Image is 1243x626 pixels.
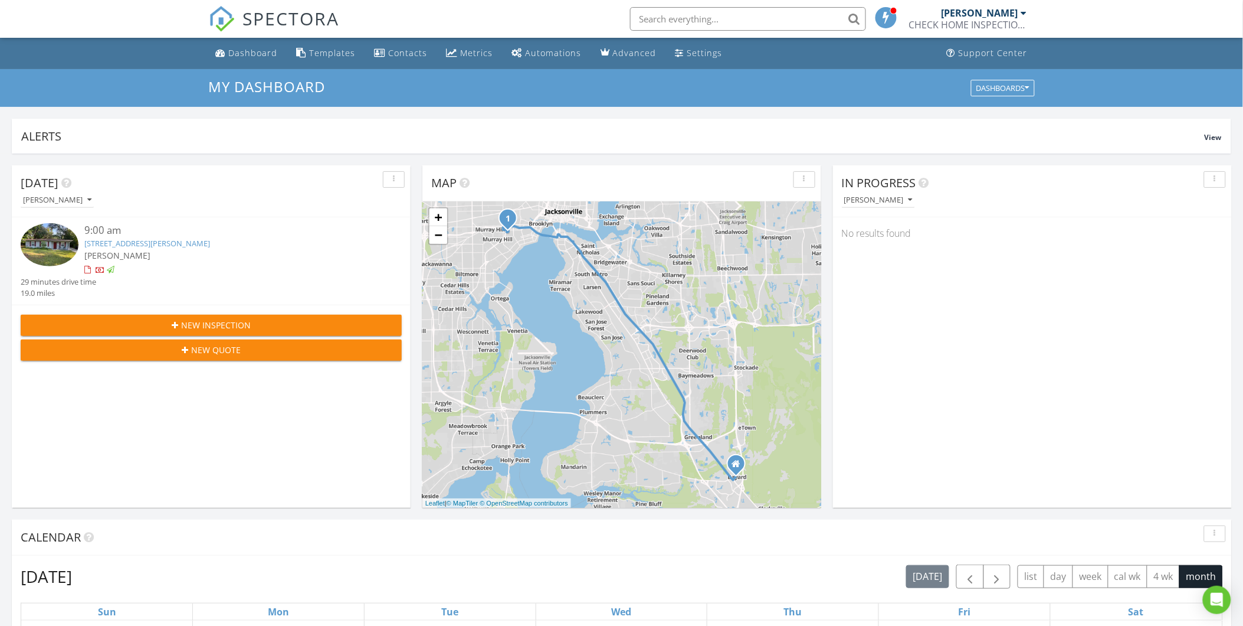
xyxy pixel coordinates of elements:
a: Settings [671,43,727,64]
a: © MapTiler [447,500,478,507]
span: [DATE] [21,175,58,191]
button: month [1179,565,1223,588]
button: week [1073,565,1108,588]
a: Monday [265,604,291,620]
div: No results found [833,217,1232,249]
div: CHECK HOME INSPECTIONS [909,19,1027,31]
a: Tuesday [439,604,461,620]
a: Contacts [370,43,432,64]
a: Zoom out [429,226,447,244]
a: Dashboard [211,43,283,64]
span: Map [431,175,457,191]
a: Friday [956,604,973,620]
div: Support Center [959,47,1028,58]
button: New Quote [21,340,402,361]
img: 9367281%2Fcover_photos%2FwnzCi8VahWltP2frU0Ee%2Fsmall.9367281-1756300434236 [21,223,78,266]
i: 1 [506,215,510,223]
span: [PERSON_NAME] [84,250,150,261]
div: Dashboards [976,84,1029,92]
a: Leaflet [425,500,445,507]
button: list [1018,565,1044,588]
div: 2855 Ernest St, Jacksonville, FL 32205 [508,218,515,225]
a: Wednesday [609,604,634,620]
div: Metrics [461,47,493,58]
img: The Best Home Inspection Software - Spectora [209,6,235,32]
span: New Quote [191,344,241,356]
button: day [1044,565,1073,588]
a: Sunday [96,604,119,620]
span: Calendar [21,529,81,545]
div: [PERSON_NAME] [844,196,913,204]
div: 19.0 miles [21,288,96,299]
button: [PERSON_NAME] [21,193,94,208]
a: 9:00 am [STREET_ADDRESS][PERSON_NAME] [PERSON_NAME] 29 minutes drive time 19.0 miles [21,223,402,299]
button: Dashboards [971,80,1035,96]
div: 12650 Snyder Street, Jacksonville FL 32256 [736,464,743,471]
div: Contacts [389,47,428,58]
a: Zoom in [429,208,447,226]
div: [PERSON_NAME] [942,7,1018,19]
button: New Inspection [21,315,402,336]
button: [PERSON_NAME] [842,193,915,208]
button: [DATE] [906,565,949,588]
div: Settings [687,47,723,58]
div: Automations [526,47,582,58]
a: Support Center [942,43,1032,64]
a: © OpenStreetMap contributors [480,500,568,507]
span: New Inspection [181,319,251,331]
button: Next month [983,565,1011,589]
div: 29 minutes drive time [21,276,96,288]
div: | [422,498,571,508]
div: Alerts [21,128,1205,144]
a: SPECTORA [209,16,340,41]
input: Search everything... [630,7,866,31]
h2: [DATE] [21,565,72,588]
span: SPECTORA [243,6,340,31]
span: View [1205,132,1222,142]
span: In Progress [842,175,916,191]
div: Dashboard [229,47,278,58]
a: Metrics [442,43,498,64]
a: Templates [292,43,360,64]
a: Advanced [596,43,661,64]
button: cal wk [1108,565,1148,588]
a: Automations (Basic) [507,43,586,64]
div: [PERSON_NAME] [23,196,91,204]
div: Open Intercom Messenger [1203,586,1231,614]
button: 4 wk [1147,565,1180,588]
button: Previous month [956,565,984,589]
div: Templates [310,47,356,58]
div: 9:00 am [84,223,370,238]
a: Saturday [1126,604,1146,620]
a: Thursday [782,604,805,620]
div: Advanced [613,47,657,58]
a: [STREET_ADDRESS][PERSON_NAME] [84,238,210,249]
span: My Dashboard [209,77,326,96]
